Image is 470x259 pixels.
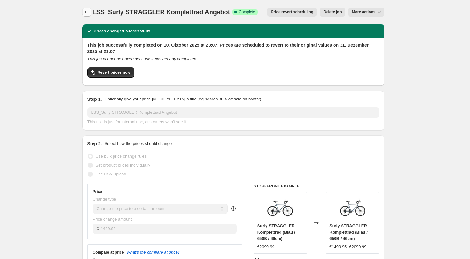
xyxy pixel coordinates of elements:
[230,205,237,212] div: help
[329,244,347,250] div: €1499.95
[352,10,375,15] span: More actions
[348,8,384,17] button: More actions
[267,195,293,221] img: surly-straggler-650b-bike-blue-BK00604-2000px-sq_jpg_80x.webp
[127,250,180,255] button: What's the compare at price?
[257,223,295,241] span: Surly STRAGGLER Komplettrad (Blau / 650B / 46cm)
[97,226,99,231] span: €
[96,163,150,167] span: Set product prices individually
[87,57,197,61] i: This job cannot be edited because it has already completed.
[101,224,237,234] input: 80.00
[87,107,379,118] input: 30% off holiday sale
[94,28,150,34] h2: Prices changed successfully
[93,250,124,255] h3: Compare at price
[87,67,134,78] button: Revert prices now
[340,195,365,221] img: surly-straggler-650b-bike-blue-BK00604-2000px-sq_jpg_80x.webp
[87,119,186,124] span: This title is just for internal use, customers won't see it
[93,217,132,222] span: Price change amount
[271,10,313,15] span: Price revert scheduling
[82,8,91,17] button: Price change jobs
[96,154,147,159] span: Use bulk price change rules
[87,140,102,147] h2: Step 2.
[96,172,126,176] span: Use CSV upload
[323,10,342,15] span: Delete job
[93,197,116,201] span: Change type
[104,96,261,102] p: Optionally give your price [MEDICAL_DATA] a title (eg "March 30% off sale on boots")
[329,223,368,241] span: Surly STRAGGLER Komplettrad (Blau / 650B / 46cm)
[349,244,366,250] strike: €2099.99
[98,70,130,75] span: Revert prices now
[104,140,172,147] p: Select how the prices should change
[87,96,102,102] h2: Step 1.
[320,8,345,17] button: Delete job
[93,189,102,194] h3: Price
[239,10,255,15] span: Complete
[267,8,317,17] button: Price revert scheduling
[257,244,274,250] div: €2099.99
[87,42,379,55] h2: This job successfully completed on 10. Oktober 2025 at 23:07. Prices are scheduled to revert to t...
[254,184,379,189] h6: STOREFRONT EXAMPLE
[93,9,230,16] span: LSS_Surly STRAGGLER Komplettrad Angebot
